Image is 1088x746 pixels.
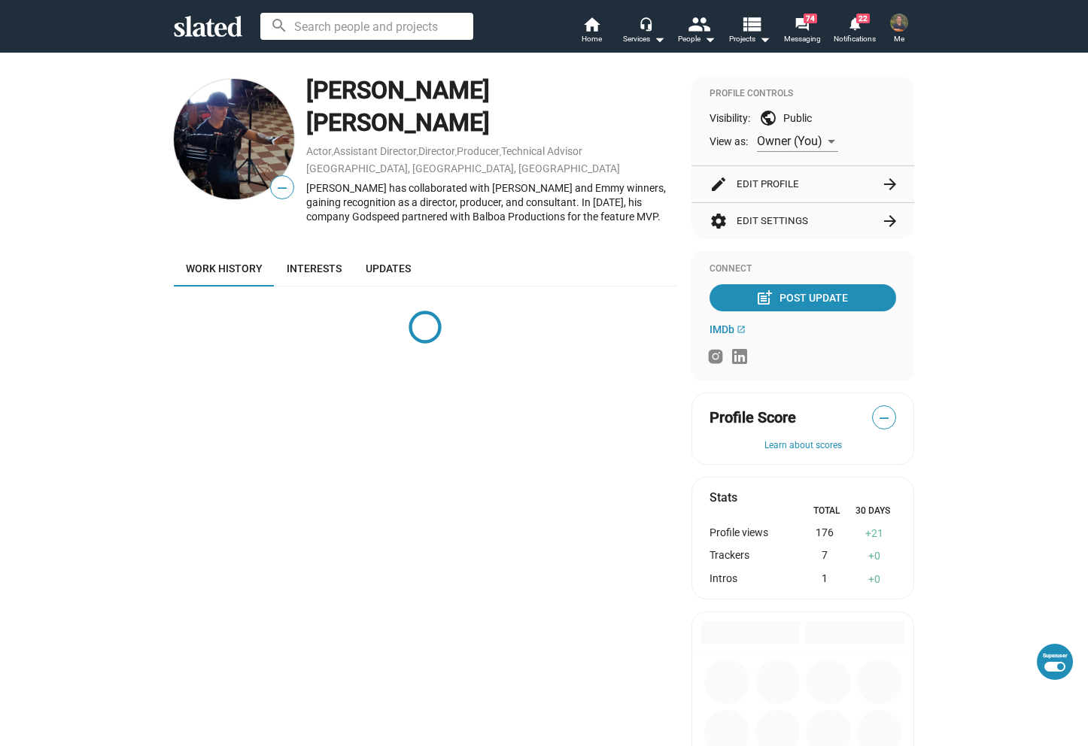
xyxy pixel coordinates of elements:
[710,203,896,239] button: Edit Settings
[759,109,777,127] mat-icon: public
[853,572,896,587] div: 0
[582,30,602,48] span: Home
[287,262,342,274] span: Interests
[795,526,852,541] div: 176
[670,15,723,48] button: People
[271,178,293,198] span: —
[260,13,473,40] input: Search people and projects
[623,30,665,48] div: Services
[856,14,870,23] span: 22
[688,13,710,35] mat-icon: people
[795,17,809,31] mat-icon: forum
[710,88,896,100] div: Profile Controls
[650,30,668,48] mat-icon: arrow_drop_down
[803,505,849,517] div: Total
[890,14,908,32] img: Mitchell Sturhann
[366,262,411,274] span: Updates
[455,148,457,156] span: ,
[710,135,748,149] span: View as:
[710,263,896,275] div: Connect
[868,550,874,562] span: +
[795,572,852,587] div: 1
[847,16,862,30] mat-icon: notifications
[639,17,652,30] mat-icon: headset_mic
[701,30,719,48] mat-icon: arrow_drop_down
[710,490,737,505] mat-card-title: Stats
[894,30,904,48] span: Me
[849,505,896,517] div: 30 Days
[710,440,896,452] button: Learn about scores
[758,284,848,311] div: Post Update
[757,134,822,148] span: Owner (You)
[881,175,899,193] mat-icon: arrow_forward
[275,250,354,287] a: Interests
[306,145,332,157] a: Actor
[306,74,676,138] div: [PERSON_NAME] [PERSON_NAME]
[755,289,773,307] mat-icon: post_add
[565,15,618,48] a: Home
[710,323,746,335] a: IMDb
[710,323,734,335] span: IMDb
[678,30,716,48] div: People
[784,30,821,48] span: Messaging
[881,11,917,50] button: Mitchell SturhannMe
[501,145,582,157] a: Technical Advisor
[868,573,874,585] span: +
[500,148,501,156] span: ,
[873,408,895,428] span: —
[618,15,670,48] button: Services
[795,549,852,563] div: 7
[710,212,728,230] mat-icon: settings
[776,15,828,48] a: 74Messaging
[457,145,500,157] a: Producer
[865,527,871,539] span: +
[710,526,795,541] div: Profile views
[729,30,770,48] span: Projects
[804,14,817,23] span: 74
[710,549,795,563] div: Trackers
[710,109,896,127] div: Visibility: Public
[710,166,896,202] button: Edit Profile
[710,175,728,193] mat-icon: edit
[333,145,417,157] a: Assistant Director
[828,15,881,48] a: 22Notifications
[1037,644,1073,680] button: Superuser
[710,284,896,311] button: Post Update
[710,408,796,428] span: Profile Score
[740,13,762,35] mat-icon: view_list
[417,148,418,156] span: ,
[418,145,455,157] a: Director
[834,30,876,48] span: Notifications
[174,250,275,287] a: Work history
[306,181,676,223] div: [PERSON_NAME] has collaborated with [PERSON_NAME] and Emmy winners, gaining recognition as a dire...
[582,15,600,33] mat-icon: home
[881,212,899,230] mat-icon: arrow_forward
[853,526,896,541] div: 21
[723,15,776,48] button: Projects
[1043,653,1067,659] div: Superuser
[737,325,746,334] mat-icon: open_in_new
[755,30,773,48] mat-icon: arrow_drop_down
[332,148,333,156] span: ,
[853,549,896,563] div: 0
[306,162,620,174] a: [GEOGRAPHIC_DATA], [GEOGRAPHIC_DATA], [GEOGRAPHIC_DATA]
[710,572,795,587] div: Intros
[354,250,423,287] a: Updates
[174,79,294,199] img: Weston Scott Higgins
[186,262,263,274] span: Work history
